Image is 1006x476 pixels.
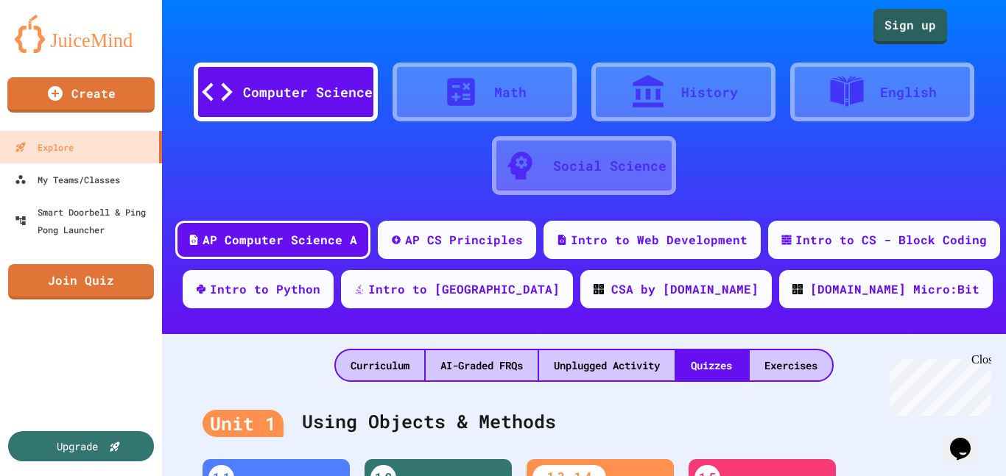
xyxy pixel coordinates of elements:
[792,284,803,294] img: CODE_logo_RGB.png
[880,82,937,102] div: English
[15,171,120,188] div: My Teams/Classes
[571,231,748,249] div: Intro to Web Development
[210,280,320,298] div: Intro to Python
[405,231,523,249] div: AP CS Principles
[611,280,759,298] div: CSA by [DOMAIN_NAME]
[553,156,666,176] div: Social Science
[795,231,987,249] div: Intro to CS - Block Coding
[243,82,373,102] div: Computer Science
[884,353,991,416] iframe: chat widget
[203,410,284,438] div: Unit 1
[750,350,832,380] div: Exercises
[336,350,424,380] div: Curriculum
[15,203,156,238] div: Smart Doorbell & Ping Pong Launcher
[810,280,979,298] div: [DOMAIN_NAME] Micro:Bit
[681,82,738,102] div: History
[15,15,147,53] img: logo-orange.svg
[368,280,560,298] div: Intro to [GEOGRAPHIC_DATA]
[594,284,604,294] img: CODE_logo_RGB.png
[676,350,747,380] div: Quizzes
[873,9,947,44] a: Sign up
[8,264,154,299] a: Join Quiz
[15,138,74,156] div: Explore
[203,231,357,249] div: AP Computer Science A
[57,438,98,454] div: Upgrade
[203,393,965,452] div: Using Objects & Methods
[539,350,675,380] div: Unplugged Activity
[944,417,991,461] iframe: chat widget
[7,77,155,113] a: Create
[6,6,102,93] div: Chat with us now!Close
[426,350,538,380] div: AI-Graded FRQs
[494,82,527,102] div: Math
